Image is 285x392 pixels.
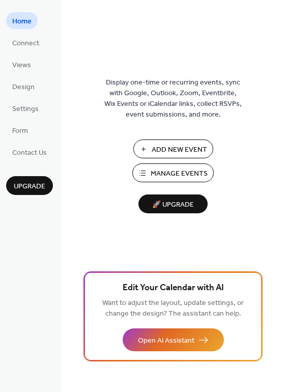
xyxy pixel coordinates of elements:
[138,335,194,346] span: Open AI Assistant
[6,100,45,117] a: Settings
[14,181,45,192] span: Upgrade
[12,82,35,93] span: Design
[102,296,244,321] span: Want to adjust the layout, update settings, or change the design? The assistant can help.
[104,77,242,120] span: Display one-time or recurring events, sync with Google, Outlook, Zoom, Eventbrite, Wix Events or ...
[6,56,37,73] a: Views
[152,145,207,155] span: Add New Event
[6,144,53,160] a: Contact Us
[12,126,28,136] span: Form
[12,104,39,115] span: Settings
[6,78,41,95] a: Design
[6,122,34,138] a: Form
[123,281,224,295] span: Edit Your Calendar with AI
[6,176,53,195] button: Upgrade
[133,139,213,158] button: Add New Event
[151,169,208,179] span: Manage Events
[12,148,47,158] span: Contact Us
[12,38,39,49] span: Connect
[123,328,224,351] button: Open AI Assistant
[138,194,208,213] button: 🚀 Upgrade
[145,198,202,212] span: 🚀 Upgrade
[6,34,45,51] a: Connect
[6,12,38,29] a: Home
[12,60,31,71] span: Views
[12,16,32,27] span: Home
[132,163,214,182] button: Manage Events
